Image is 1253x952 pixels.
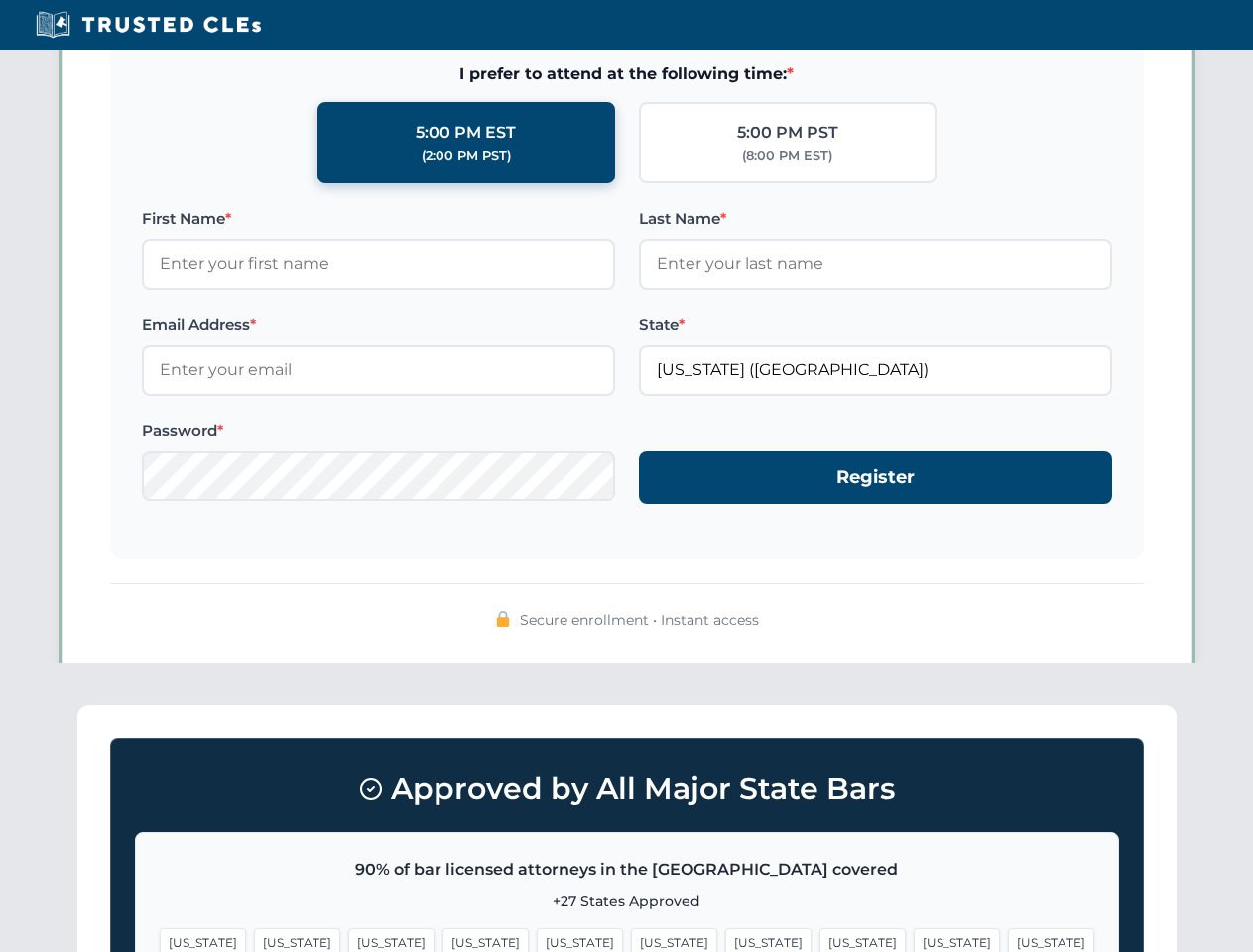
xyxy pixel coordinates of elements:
[142,239,615,289] input: Enter your first name
[639,345,1112,395] input: Florida (FL)
[142,207,615,231] label: First Name
[135,763,1119,816] h3: Approved by All Major State Bars
[520,609,759,631] span: Secure enrollment • Instant access
[142,61,1112,87] span: I prefer to attend at the following time:
[160,891,1094,912] p: +27 States Approved
[639,239,1112,289] input: Enter your last name
[160,857,1094,883] p: 90% of bar licensed attorneys in the [GEOGRAPHIC_DATA] covered
[742,146,832,166] div: (8:00 PM EST)
[422,146,511,166] div: (2:00 PM PST)
[495,611,511,627] img: 🔒
[30,10,267,40] img: Trusted CLEs
[639,313,1112,337] label: State
[142,345,615,395] input: Enter your email
[142,419,615,443] label: Password
[142,313,615,337] label: Email Address
[639,451,1112,504] button: Register
[737,120,838,146] div: 5:00 PM PST
[639,207,1112,231] label: Last Name
[416,120,516,146] div: 5:00 PM EST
